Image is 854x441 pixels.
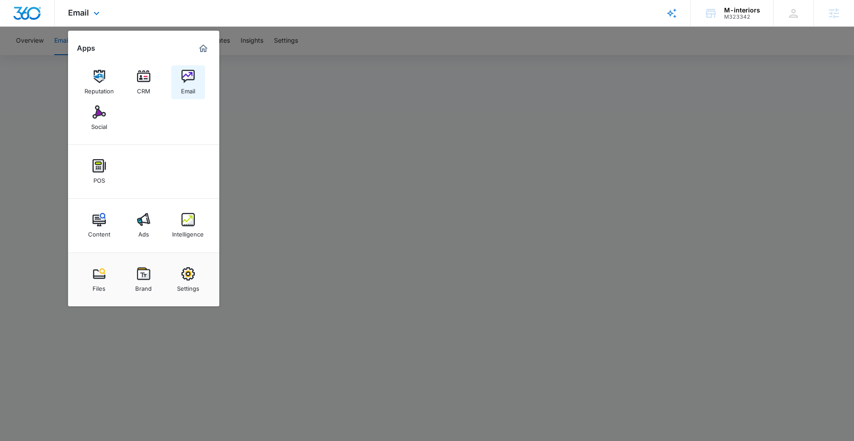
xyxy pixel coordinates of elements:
[82,65,116,99] a: Reputation
[171,65,205,99] a: Email
[135,281,152,292] div: Brand
[171,208,205,242] a: Intelligence
[138,226,149,238] div: Ads
[724,7,760,14] div: account name
[68,8,89,17] span: Email
[127,208,161,242] a: Ads
[171,263,205,297] a: Settings
[82,101,116,135] a: Social
[127,263,161,297] a: Brand
[82,155,116,188] a: POS
[82,263,116,297] a: Files
[91,119,107,130] div: Social
[93,172,105,184] div: POS
[181,83,195,95] div: Email
[85,83,114,95] div: Reputation
[196,41,210,56] a: Marketing 360® Dashboard
[77,44,95,52] h2: Apps
[88,226,110,238] div: Content
[724,14,760,20] div: account id
[127,65,161,99] a: CRM
[137,83,150,95] div: CRM
[172,226,204,238] div: Intelligence
[82,208,116,242] a: Content
[177,281,199,292] div: Settings
[93,281,105,292] div: Files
